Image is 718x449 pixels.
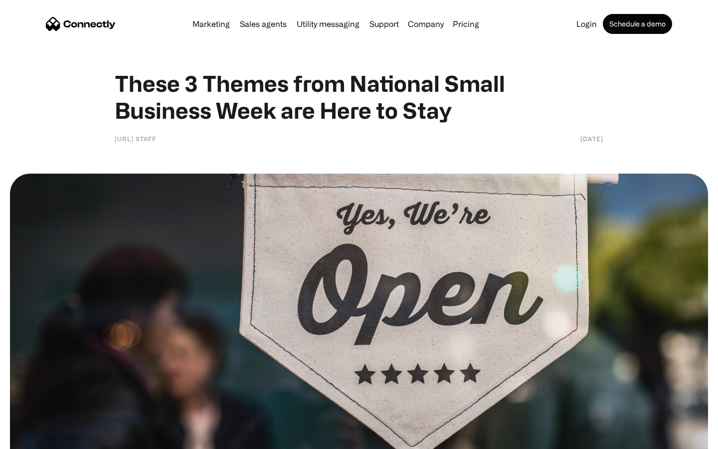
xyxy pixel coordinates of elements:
[580,134,603,144] div: [DATE]
[572,20,601,28] a: Login
[408,17,444,31] div: Company
[603,14,672,34] a: Schedule a demo
[236,20,291,28] a: Sales agents
[115,70,603,124] h1: These 3 Themes from National Small Business Week are Here to Stay
[293,20,363,28] a: Utility messaging
[20,432,60,446] ul: Language list
[10,432,60,446] aside: Language selected: English
[188,20,234,28] a: Marketing
[449,20,483,28] a: Pricing
[115,134,156,144] div: [URL] Staff
[365,20,403,28] a: Support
